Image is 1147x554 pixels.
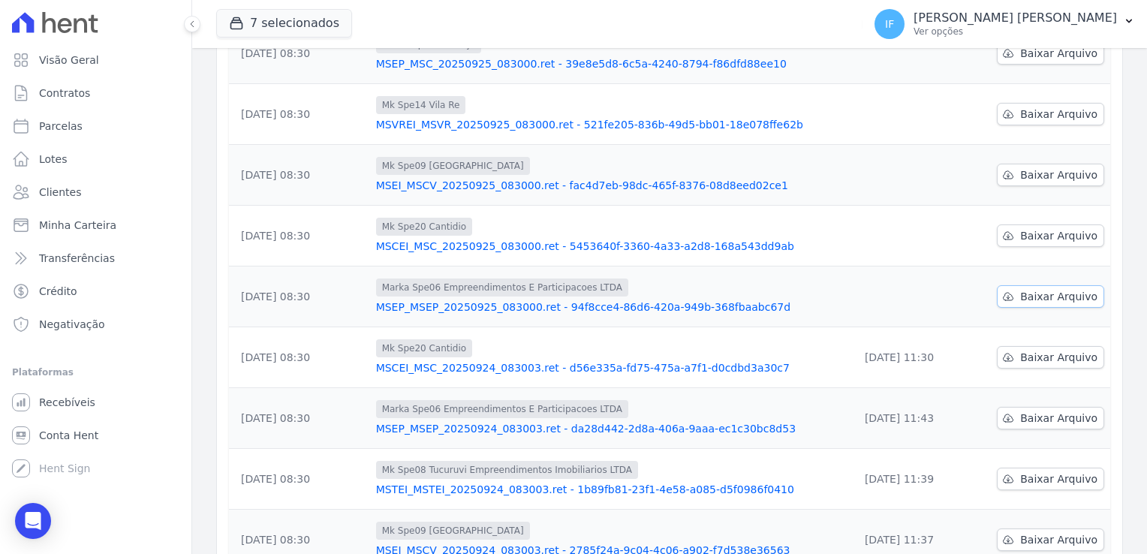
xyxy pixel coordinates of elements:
[376,421,847,436] a: MSEP_MSEP_20250924_083003.ret - da28d442-2d8a-406a-9aaa-ec1c30bc8d53
[6,111,185,141] a: Parcelas
[914,26,1117,38] p: Ver opções
[853,449,980,510] td: [DATE] 11:39
[1020,228,1097,243] span: Baixar Arquivo
[376,360,847,375] a: MSCEI_MSC_20250924_083003.ret - d56e335a-fd75-475a-a7f1-d0cdbd3a30c7
[6,243,185,273] a: Transferências
[6,387,185,417] a: Recebíveis
[376,117,847,132] a: MSVREI_MSVR_20250925_083000.ret - 521fe205-836b-49d5-bb01-18e078ffe62b
[376,96,466,114] span: Mk Spe14 Vila Re
[39,152,68,167] span: Lotes
[1020,411,1097,426] span: Baixar Arquivo
[1020,46,1097,61] span: Baixar Arquivo
[6,144,185,174] a: Lotes
[6,210,185,240] a: Minha Carteira
[229,388,370,449] td: [DATE] 08:30
[15,503,51,539] div: Open Intercom Messenger
[997,42,1104,65] a: Baixar Arquivo
[997,164,1104,186] a: Baixar Arquivo
[376,56,847,71] a: MSEP_MSC_20250925_083000.ret - 39e8e5d8-6c5a-4240-8794-f86dfd88ee10
[229,266,370,327] td: [DATE] 08:30
[229,145,370,206] td: [DATE] 08:30
[229,84,370,145] td: [DATE] 08:30
[6,78,185,108] a: Contratos
[1020,532,1097,547] span: Baixar Arquivo
[1020,107,1097,122] span: Baixar Arquivo
[12,363,179,381] div: Plataformas
[376,178,847,193] a: MSEI_MSCV_20250925_083000.ret - fac4d7eb-98dc-465f-8376-08d8eed02ce1
[39,317,105,332] span: Negativação
[376,218,473,236] span: Mk Spe20 Cantidio
[376,157,530,175] span: Mk Spe09 [GEOGRAPHIC_DATA]
[376,461,638,479] span: Mk Spe08 Tucuruvi Empreendimentos Imobiliarios LTDA
[1020,350,1097,365] span: Baixar Arquivo
[1020,289,1097,304] span: Baixar Arquivo
[6,309,185,339] a: Negativação
[6,177,185,207] a: Clientes
[997,224,1104,247] a: Baixar Arquivo
[39,86,90,101] span: Contratos
[1020,471,1097,486] span: Baixar Arquivo
[376,522,530,540] span: Mk Spe09 [GEOGRAPHIC_DATA]
[376,482,847,497] a: MSTEI_MSTEI_20250924_083003.ret - 1b89fb81-23f1-4e58-a085-d5f0986f0410
[229,327,370,388] td: [DATE] 08:30
[376,239,847,254] a: MSCEI_MSC_20250925_083000.ret - 5453640f-3360-4a33-a2d8-168a543dd9ab
[39,53,99,68] span: Visão Geral
[1020,167,1097,182] span: Baixar Arquivo
[376,279,628,297] span: Marka Spe06 Empreendimentos E Participacoes LTDA
[376,300,847,315] a: MSEP_MSEP_20250925_083000.ret - 94f8cce4-86d6-420a-949b-368fbaabc67d
[853,327,980,388] td: [DATE] 11:30
[863,3,1147,45] button: IF [PERSON_NAME] [PERSON_NAME] Ver opções
[6,45,185,75] a: Visão Geral
[997,285,1104,308] a: Baixar Arquivo
[6,420,185,450] a: Conta Hent
[216,9,352,38] button: 7 selecionados
[6,276,185,306] a: Crédito
[39,395,95,410] span: Recebíveis
[376,339,473,357] span: Mk Spe20 Cantidio
[229,449,370,510] td: [DATE] 08:30
[997,103,1104,125] a: Baixar Arquivo
[997,407,1104,429] a: Baixar Arquivo
[39,251,115,266] span: Transferências
[997,468,1104,490] a: Baixar Arquivo
[376,400,628,418] span: Marka Spe06 Empreendimentos E Participacoes LTDA
[39,185,81,200] span: Clientes
[997,528,1104,551] a: Baixar Arquivo
[885,19,894,29] span: IF
[853,388,980,449] td: [DATE] 11:43
[229,206,370,266] td: [DATE] 08:30
[39,428,98,443] span: Conta Hent
[39,119,83,134] span: Parcelas
[39,284,77,299] span: Crédito
[39,218,116,233] span: Minha Carteira
[997,346,1104,369] a: Baixar Arquivo
[229,23,370,84] td: [DATE] 08:30
[914,11,1117,26] p: [PERSON_NAME] [PERSON_NAME]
